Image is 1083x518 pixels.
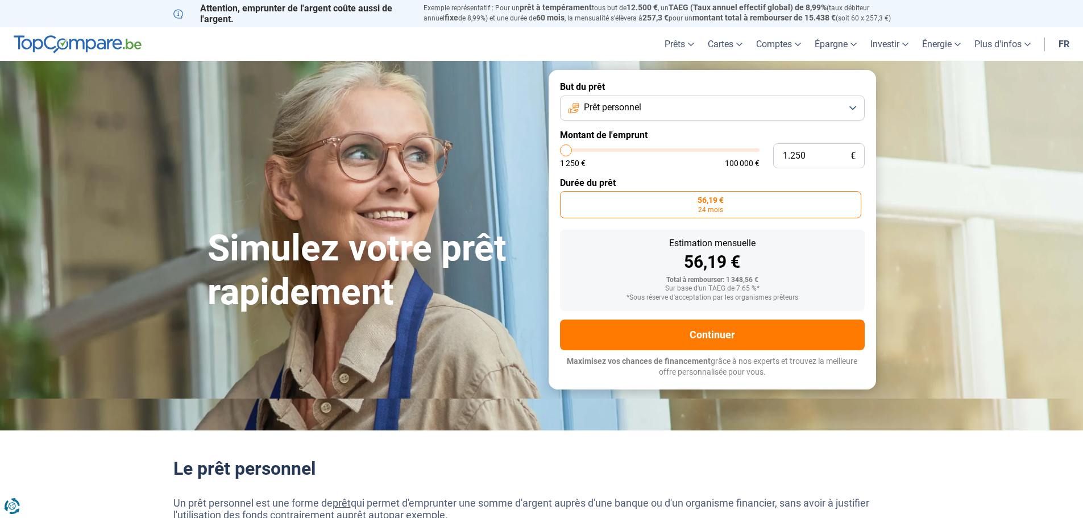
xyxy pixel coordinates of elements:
span: 60 mois [536,13,565,22]
span: 1 250 € [560,159,586,167]
span: 257,3 € [642,13,669,22]
span: Maximisez vos chances de financement [567,357,711,366]
a: Comptes [749,27,808,61]
a: Épargne [808,27,864,61]
p: grâce à nos experts et trouvez la meilleure offre personnalisée pour vous. [560,356,865,378]
span: 24 mois [698,206,723,213]
div: Total à rembourser: 1 348,56 € [569,276,856,284]
span: TAEG (Taux annuel effectif global) de 8,99% [669,3,827,12]
span: Prêt personnel [584,101,641,114]
span: fixe [445,13,458,22]
a: fr [1052,27,1076,61]
p: Exemple représentatif : Pour un tous but de , un (taux débiteur annuel de 8,99%) et une durée de ... [424,3,910,23]
label: Durée du prêt [560,177,865,188]
a: Investir [864,27,915,61]
span: € [850,151,856,161]
span: prêt à tempérament [520,3,592,12]
a: prêt [333,497,351,509]
span: 12.500 € [626,3,658,12]
div: Estimation mensuelle [569,239,856,248]
button: Continuer [560,320,865,350]
a: Plus d'infos [968,27,1038,61]
img: TopCompare [14,35,142,53]
h1: Simulez votre prêt rapidement [208,227,535,314]
label: But du prêt [560,81,865,92]
a: Prêts [658,27,701,61]
a: Énergie [915,27,968,61]
span: montant total à rembourser de 15.438 € [692,13,836,22]
a: Cartes [701,27,749,61]
div: 56,19 € [569,254,856,271]
button: Prêt personnel [560,96,865,121]
div: Sur base d'un TAEG de 7.65 %* [569,285,856,293]
label: Montant de l'emprunt [560,130,865,140]
span: 56,19 € [698,196,724,204]
p: Attention, emprunter de l'argent coûte aussi de l'argent. [173,3,410,24]
span: 100 000 € [725,159,760,167]
h2: Le prêt personnel [173,458,910,479]
div: *Sous réserve d'acceptation par les organismes prêteurs [569,294,856,302]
